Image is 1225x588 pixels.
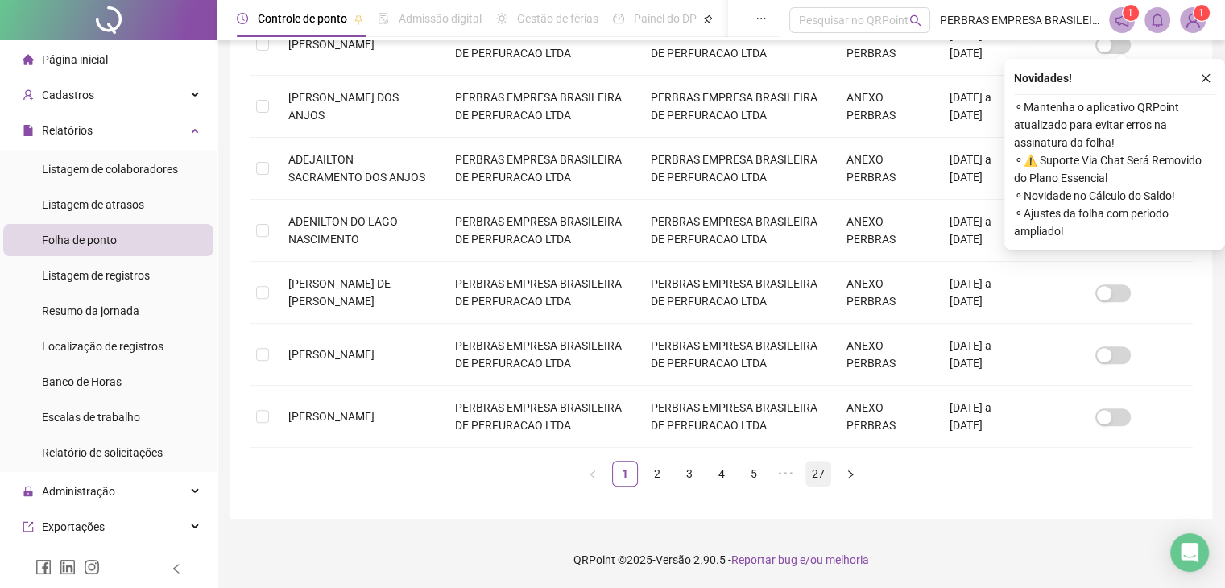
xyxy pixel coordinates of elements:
[217,532,1225,588] footer: QRPoint © 2025 - 2.90.5 -
[613,13,624,24] span: dashboard
[442,138,638,200] td: PERBRAS EMPRESA BRASILEIRA DE PERFURACAO LTDA
[1115,13,1129,27] span: notification
[833,262,936,324] td: ANEXO PERBRAS
[937,138,1034,200] td: [DATE] a [DATE]
[23,521,34,532] span: export
[288,215,398,246] span: ADENILTON DO LAGO NASCIMENTO
[580,461,606,487] li: Página anterior
[1014,151,1215,187] span: ⚬ ⚠️ Suporte Via Chat Será Removido do Plano Essencial
[42,375,122,388] span: Banco de Horas
[35,559,52,575] span: facebook
[755,13,767,24] span: ellipsis
[937,200,1034,262] td: [DATE] a [DATE]
[237,13,248,24] span: clock-circle
[1014,205,1215,240] span: ⚬ Ajustes da folha com período ampliado!
[442,14,638,76] td: PERBRAS EMPRESA BRASILEIRA DE PERFURACAO LTDA
[773,461,799,487] span: •••
[806,462,830,486] a: 27
[838,461,863,487] li: Próxima página
[677,462,701,486] a: 3
[833,386,936,448] td: ANEXO PERBRAS
[288,91,399,122] span: [PERSON_NAME] DOS ANJOS
[613,462,637,486] a: 1
[42,198,144,211] span: Listagem de atrasos
[42,163,178,176] span: Listagem de colaboradores
[656,553,691,566] span: Versão
[638,324,834,386] td: PERBRAS EMPRESA BRASILEIRA DE PERFURACAO LTDA
[805,461,831,487] li: 27
[23,125,34,136] span: file
[937,262,1034,324] td: [DATE] a [DATE]
[638,200,834,262] td: PERBRAS EMPRESA BRASILEIRA DE PERFURACAO LTDA
[60,559,76,575] span: linkedin
[1170,533,1209,572] div: Open Intercom Messenger
[742,462,766,486] a: 5
[442,386,638,448] td: PERBRAS EMPRESA BRASILEIRA DE PERFURACAO LTDA
[1014,187,1215,205] span: ⚬ Novidade no Cálculo do Saldo!
[645,462,669,486] a: 2
[833,200,936,262] td: ANEXO PERBRAS
[84,559,100,575] span: instagram
[442,324,638,386] td: PERBRAS EMPRESA BRASILEIRA DE PERFURACAO LTDA
[644,461,670,487] li: 2
[833,76,936,138] td: ANEXO PERBRAS
[442,262,638,324] td: PERBRAS EMPRESA BRASILEIRA DE PERFURACAO LTDA
[399,12,482,25] span: Admissão digital
[42,234,117,246] span: Folha de ponto
[378,13,389,24] span: file-done
[42,340,163,353] span: Localização de registros
[42,446,163,459] span: Relatório de solicitações
[42,520,105,533] span: Exportações
[677,461,702,487] li: 3
[42,124,93,137] span: Relatórios
[588,470,598,479] span: left
[1123,5,1139,21] sup: 1
[838,461,863,487] button: right
[937,386,1034,448] td: [DATE] a [DATE]
[1128,7,1133,19] span: 1
[442,76,638,138] td: PERBRAS EMPRESA BRASILEIRA DE PERFURACAO LTDA
[833,324,936,386] td: ANEXO PERBRAS
[288,410,375,423] span: [PERSON_NAME]
[442,200,638,262] td: PERBRAS EMPRESA BRASILEIRA DE PERFURACAO LTDA
[288,38,375,51] span: [PERSON_NAME]
[1150,13,1165,27] span: bell
[23,54,34,65] span: home
[731,553,869,566] span: Reportar bug e/ou melhoria
[42,411,140,424] span: Escalas de trabalho
[171,563,182,574] span: left
[940,11,1099,29] span: PERBRAS EMPRESA BRASILEIRA DE PERFURACAO LTDA
[258,12,347,25] span: Controle de ponto
[1198,7,1204,19] span: 1
[727,13,739,24] span: book
[517,12,598,25] span: Gestão de férias
[638,386,834,448] td: PERBRAS EMPRESA BRASILEIRA DE PERFURACAO LTDA
[710,462,734,486] a: 4
[580,461,606,487] button: left
[634,12,697,25] span: Painel do DP
[937,324,1034,386] td: [DATE] a [DATE]
[23,89,34,101] span: user-add
[909,14,921,27] span: search
[741,461,767,487] li: 5
[354,14,363,24] span: pushpin
[638,76,834,138] td: PERBRAS EMPRESA BRASILEIRA DE PERFURACAO LTDA
[42,304,139,317] span: Resumo da jornada
[703,14,713,24] span: pushpin
[1181,8,1205,32] img: 87329
[1014,69,1072,87] span: Novidades !
[846,470,855,479] span: right
[288,348,375,361] span: [PERSON_NAME]
[1014,98,1215,151] span: ⚬ Mantenha o aplicativo QRPoint atualizado para evitar erros na assinatura da folha!
[23,486,34,497] span: lock
[833,14,936,76] td: ANEXO PERBRAS
[42,53,108,66] span: Página inicial
[42,485,115,498] span: Administração
[288,277,391,308] span: [PERSON_NAME] DE [PERSON_NAME]
[773,461,799,487] li: 5 próximas páginas
[937,14,1034,76] td: [DATE] a [DATE]
[937,76,1034,138] td: [DATE] a [DATE]
[1200,72,1211,84] span: close
[612,461,638,487] li: 1
[833,138,936,200] td: ANEXO PERBRAS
